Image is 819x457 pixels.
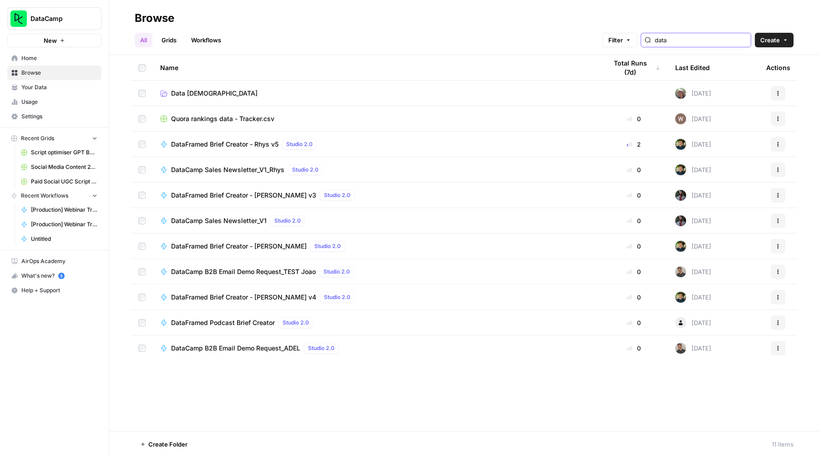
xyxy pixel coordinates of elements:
[17,174,101,189] a: Paid Social UGC Script Optimisation Grid
[675,215,711,226] div: [DATE]
[755,33,794,47] button: Create
[675,241,711,252] div: [DATE]
[607,242,661,251] div: 0
[7,269,101,283] button: What's new? 5
[7,283,101,298] button: Help + Support
[607,318,661,327] div: 0
[675,215,686,226] img: jwbfb6rpxh8i8iyjsx6c6sndq6te
[135,11,174,25] div: Browse
[21,257,97,265] span: AirOps Academy
[160,343,592,354] a: DataCamp B2B Email Demo Request_ADELStudio 2.0
[675,113,686,124] img: f3w7t3l7l3z02p7glxeuj9x88y1o
[675,190,686,201] img: jwbfb6rpxh8i8iyjsx6c6sndq6te
[324,268,350,276] span: Studio 2.0
[171,344,300,353] span: DataCamp B2B Email Demo Request_ADEL
[21,134,54,142] span: Recent Grids
[607,344,661,353] div: 0
[160,139,592,150] a: DataFramed Brief Creator - Rhys v5Studio 2.0
[171,191,316,200] span: DataFramed Brief Creator - [PERSON_NAME] v3
[17,217,101,232] a: [Production] Webinar Transcription and Summary for the
[160,215,592,226] a: DataCamp Sales Newsletter_V1Studio 2.0
[31,206,97,214] span: [Production] Webinar Transcription and Summary ([PERSON_NAME])
[7,95,101,109] a: Usage
[171,165,284,174] span: DataCamp Sales Newsletter_V1_Rhys
[8,269,101,283] div: What's new?
[324,293,350,301] span: Studio 2.0
[160,241,592,252] a: DataFramed Brief Creator - [PERSON_NAME]Studio 2.0
[21,98,97,106] span: Usage
[148,440,187,449] span: Create Folder
[31,235,97,243] span: Untitled
[607,267,661,276] div: 0
[21,83,97,91] span: Your Data
[171,318,275,327] span: DataFramed Podcast Brief Creator
[283,319,309,327] span: Studio 2.0
[30,14,86,23] span: DataCamp
[675,343,711,354] div: [DATE]
[171,89,258,98] span: Data [DEMOGRAPHIC_DATA]
[17,232,101,246] a: Untitled
[21,54,97,62] span: Home
[675,139,686,150] img: otvsmcihctxzw9magmud1ryisfe4
[160,164,592,175] a: DataCamp Sales Newsletter_V1_RhysStudio 2.0
[31,178,97,186] span: Paid Social UGC Script Optimisation Grid
[607,216,661,225] div: 0
[675,241,686,252] img: otvsmcihctxzw9magmud1ryisfe4
[31,148,97,157] span: Script optimiser GPT Build V2 Grid
[675,88,711,99] div: [DATE]
[60,274,62,278] text: 5
[607,55,661,80] div: Total Runs (7d)
[21,69,97,77] span: Browse
[160,114,592,123] a: Quora rankings data - Tracker.csv
[675,55,710,80] div: Last Edited
[160,190,592,201] a: DataFramed Brief Creator - [PERSON_NAME] v3Studio 2.0
[17,145,101,160] a: Script optimiser GPT Build V2 Grid
[675,343,686,354] img: 65juqsox9isgpoisjwchs7o0mhvx
[607,191,661,200] div: 0
[17,203,101,217] a: [Production] Webinar Transcription and Summary ([PERSON_NAME])
[7,254,101,269] a: AirOps Academy
[675,88,686,99] img: h0rerigiya3baujc81c011y7y02n
[186,33,227,47] a: Workflows
[602,33,637,47] button: Filter
[607,165,661,174] div: 0
[135,33,152,47] a: All
[675,292,686,303] img: otvsmcihctxzw9magmud1ryisfe4
[171,140,278,149] span: DataFramed Brief Creator - Rhys v5
[21,286,97,295] span: Help + Support
[160,292,592,303] a: DataFramed Brief Creator - [PERSON_NAME] v4Studio 2.0
[171,293,316,302] span: DataFramed Brief Creator - [PERSON_NAME] v4
[675,292,711,303] div: [DATE]
[160,55,592,80] div: Name
[608,36,623,45] span: Filter
[314,242,341,250] span: Studio 2.0
[7,189,101,203] button: Recent Workflows
[675,164,711,175] div: [DATE]
[286,140,313,148] span: Studio 2.0
[675,266,686,277] img: 65juqsox9isgpoisjwchs7o0mhvx
[7,66,101,80] a: Browse
[655,36,747,45] input: Search
[7,34,101,47] button: New
[31,163,97,171] span: Social Media Content 2025
[675,139,711,150] div: [DATE]
[171,216,267,225] span: DataCamp Sales Newsletter_V1
[292,166,318,174] span: Studio 2.0
[308,344,334,352] span: Studio 2.0
[160,266,592,277] a: DataCamp B2B Email Demo Request_TEST JoaoStudio 2.0
[160,89,592,98] a: Data [DEMOGRAPHIC_DATA]
[7,7,101,30] button: Workspace: DataCamp
[607,293,661,302] div: 0
[10,10,27,27] img: DataCamp Logo
[274,217,301,225] span: Studio 2.0
[31,220,97,228] span: [Production] Webinar Transcription and Summary for the
[160,317,592,328] a: DataFramed Podcast Brief CreatorStudio 2.0
[324,191,350,199] span: Studio 2.0
[7,51,101,66] a: Home
[675,317,711,328] div: [DATE]
[7,109,101,124] a: Settings
[772,440,794,449] div: 11 Items
[171,114,274,123] span: Quora rankings data - Tracker.csv
[675,266,711,277] div: [DATE]
[607,140,661,149] div: 2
